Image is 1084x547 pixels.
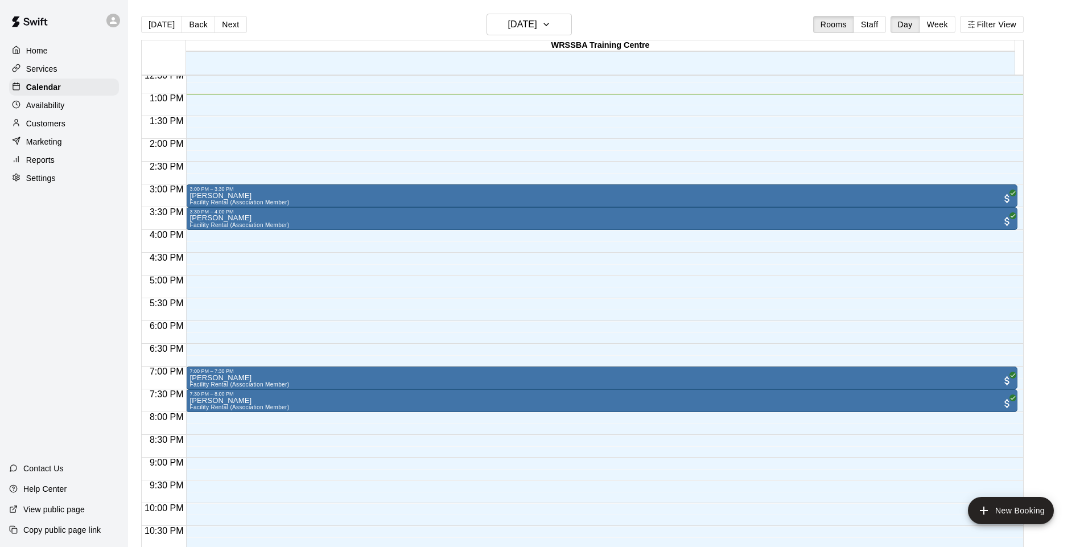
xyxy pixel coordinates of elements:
[147,230,187,240] span: 4:00 PM
[9,79,119,96] a: Calendar
[189,391,1014,397] div: 7:30 PM – 8:00 PM
[189,209,1014,215] div: 3:30 PM – 4:00 PM
[147,162,187,171] span: 2:30 PM
[26,154,55,166] p: Reports
[142,503,186,513] span: 10:00 PM
[9,170,119,187] a: Settings
[189,368,1014,374] div: 7:00 PM – 7:30 PM
[189,404,289,410] span: Facility Rental (Association Member)
[147,480,187,490] span: 9:30 PM
[1001,398,1013,409] span: All customers have paid
[9,60,119,77] a: Services
[182,16,215,33] button: Back
[186,207,1017,230] div: 3:30 PM – 4:00 PM: CJ Needham
[1001,193,1013,204] span: All customers have paid
[891,16,920,33] button: Day
[9,151,119,168] a: Reports
[147,253,187,262] span: 4:30 PM
[147,93,187,103] span: 1:00 PM
[215,16,246,33] button: Next
[189,199,289,205] span: Facility Rental (Association Member)
[147,367,187,376] span: 7:00 PM
[26,63,57,75] p: Services
[854,16,886,33] button: Staff
[1001,216,1013,227] span: All customers have paid
[147,458,187,467] span: 9:00 PM
[147,298,187,308] span: 5:30 PM
[186,367,1017,389] div: 7:00 PM – 7:30 PM: Ken Bognar
[23,463,64,474] p: Contact Us
[142,71,186,80] span: 12:30 PM
[147,412,187,422] span: 8:00 PM
[147,321,187,331] span: 6:00 PM
[26,118,65,129] p: Customers
[186,389,1017,412] div: 7:30 PM – 8:00 PM: Ken Bognar
[508,17,537,32] h6: [DATE]
[26,45,48,56] p: Home
[968,497,1054,524] button: add
[813,16,854,33] button: Rooms
[1001,375,1013,386] span: All customers have paid
[920,16,955,33] button: Week
[147,389,187,399] span: 7:30 PM
[9,115,119,132] a: Customers
[23,524,101,536] p: Copy public page link
[23,483,67,495] p: Help Center
[487,14,572,35] button: [DATE]
[23,504,85,515] p: View public page
[26,100,65,111] p: Availability
[142,526,186,536] span: 10:30 PM
[147,344,187,353] span: 6:30 PM
[147,207,187,217] span: 3:30 PM
[189,381,289,388] span: Facility Rental (Association Member)
[189,222,289,228] span: Facility Rental (Association Member)
[26,81,61,93] p: Calendar
[147,435,187,445] span: 8:30 PM
[186,184,1017,207] div: 3:00 PM – 3:30 PM: CJ Needham
[26,136,62,147] p: Marketing
[9,97,119,114] a: Availability
[147,116,187,126] span: 1:30 PM
[141,16,182,33] button: [DATE]
[9,42,119,59] a: Home
[186,40,1015,51] div: WRSSBA Training Centre
[189,186,1014,192] div: 3:00 PM – 3:30 PM
[960,16,1024,33] button: Filter View
[26,172,56,184] p: Settings
[147,139,187,149] span: 2:00 PM
[147,184,187,194] span: 3:00 PM
[147,275,187,285] span: 5:00 PM
[9,133,119,150] a: Marketing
